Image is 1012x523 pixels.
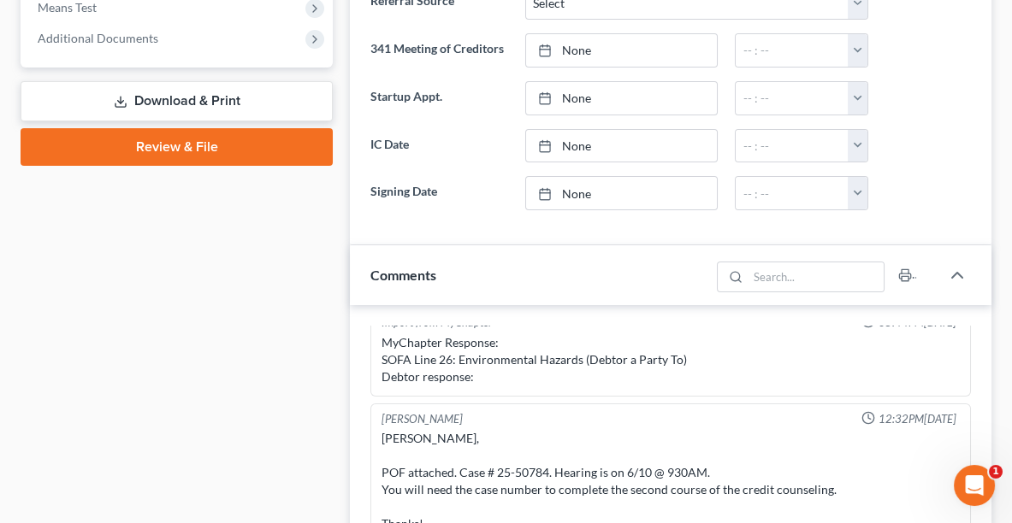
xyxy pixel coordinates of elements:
[526,130,718,162] a: None
[362,176,517,210] label: Signing Date
[362,129,517,163] label: IC Date
[954,465,995,506] iframe: Intercom live chat
[749,262,885,291] input: Search...
[382,334,960,385] div: MyChapter Response: SOFA Line 26: Environmental Hazards (Debtor a Party To) Debtor response:
[526,82,718,115] a: None
[370,267,436,283] span: Comments
[21,128,333,166] a: Review & File
[362,33,517,68] label: 341 Meeting of Creditors
[736,82,849,115] input: -- : --
[879,411,956,427] span: 12:32PM[DATE]
[362,81,517,115] label: Startup Appt.
[989,465,1003,479] span: 1
[526,34,718,67] a: None
[736,177,849,209] input: -- : --
[736,34,849,67] input: -- : --
[382,411,463,427] div: [PERSON_NAME]
[21,81,333,121] a: Download & Print
[38,31,158,45] span: Additional Documents
[736,130,849,162] input: -- : --
[526,177,718,209] a: None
